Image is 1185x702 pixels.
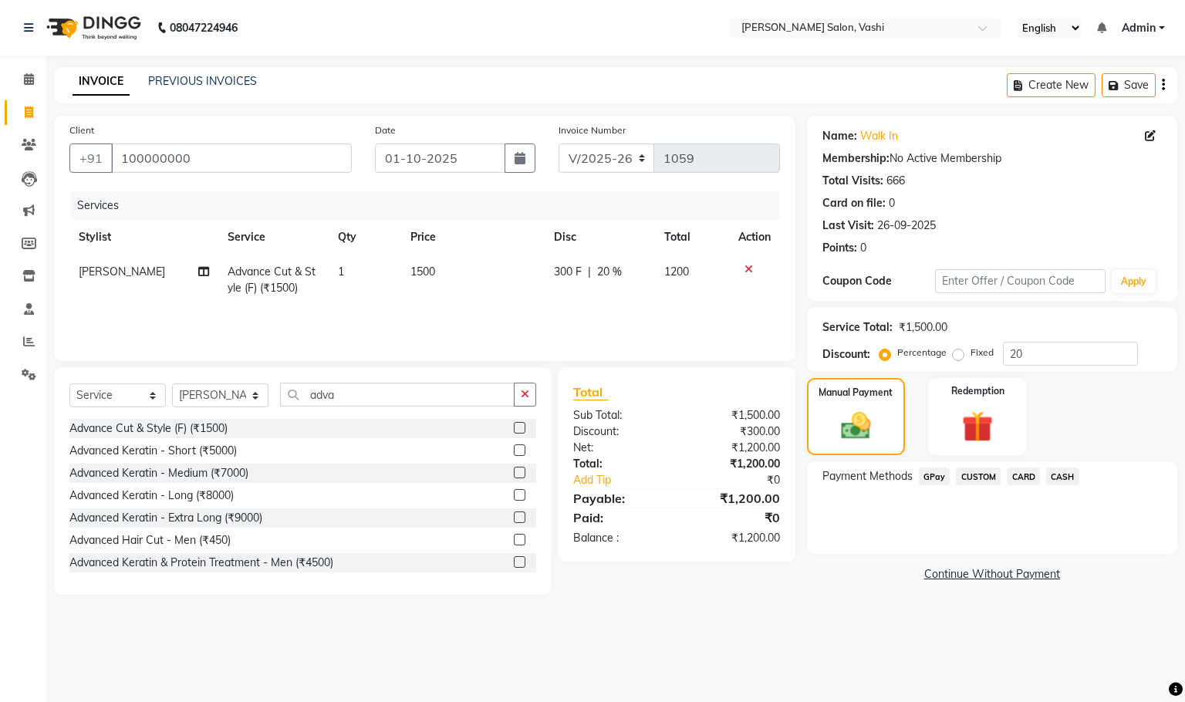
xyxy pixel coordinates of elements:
div: Card on file: [822,195,886,211]
div: Name: [822,128,857,144]
label: Redemption [951,384,1004,398]
b: 08047224946 [170,6,238,49]
a: Add Tip [562,472,695,488]
button: +91 [69,143,113,173]
div: Balance : [562,530,677,546]
div: Net: [562,440,677,456]
div: ₹1,200.00 [677,456,792,472]
div: Paid: [562,508,677,527]
span: Total [573,384,609,400]
button: Apply [1112,270,1156,293]
div: Total Visits: [822,173,883,189]
div: Total: [562,456,677,472]
label: Fixed [971,346,994,359]
a: INVOICE [73,68,130,96]
div: ₹0 [677,508,792,527]
th: Disc [545,220,655,255]
input: Search by Name/Mobile/Email/Code [111,143,352,173]
label: Invoice Number [559,123,626,137]
a: Walk In [860,128,898,144]
span: 1 [338,265,344,278]
label: Percentage [897,346,947,359]
div: Advanced Hair Cut - Men (₹450) [69,532,231,548]
div: Advanced Keratin - Extra Long (₹9000) [69,510,262,526]
div: ₹1,200.00 [677,440,792,456]
button: Save [1102,73,1156,97]
span: CASH [1046,467,1079,485]
span: [PERSON_NAME] [79,265,165,278]
th: Action [729,220,780,255]
div: ₹1,500.00 [899,319,947,336]
span: Advance Cut & Style (F) (₹1500) [228,265,316,295]
div: Advanced Keratin & Protein Treatment - Men (₹4500) [69,555,333,571]
div: Payable: [562,489,677,508]
div: Advance Cut & Style (F) (₹1500) [69,420,228,437]
span: 300 F [554,264,582,280]
div: Discount: [822,346,870,363]
div: ₹300.00 [677,424,792,440]
div: Points: [822,240,857,256]
th: Qty [329,220,402,255]
span: CARD [1007,467,1040,485]
th: Service [218,220,328,255]
input: Enter Offer / Coupon Code [935,269,1105,293]
div: Advanced Keratin - Long (₹8000) [69,488,234,504]
div: 26-09-2025 [877,218,936,234]
span: Admin [1122,20,1156,36]
div: ₹1,500.00 [677,407,792,424]
div: Advanced Keratin - Short (₹5000) [69,443,237,459]
a: Continue Without Payment [810,566,1174,582]
span: GPay [919,467,950,485]
th: Total [655,220,729,255]
div: Last Visit: [822,218,874,234]
div: ₹1,200.00 [677,489,792,508]
div: Discount: [562,424,677,440]
a: PREVIOUS INVOICES [148,74,257,88]
span: Payment Methods [822,468,913,484]
div: 666 [886,173,905,189]
div: Sub Total: [562,407,677,424]
div: Coupon Code [822,273,936,289]
div: 0 [860,240,866,256]
img: logo [39,6,145,49]
div: Advanced Keratin - Medium (₹7000) [69,465,248,481]
button: Create New [1007,73,1096,97]
span: 1500 [410,265,435,278]
span: 20 % [597,264,622,280]
div: ₹0 [696,472,792,488]
th: Price [401,220,544,255]
span: | [588,264,591,280]
label: Client [69,123,94,137]
div: Service Total: [822,319,893,336]
span: CUSTOM [956,467,1001,485]
div: Services [71,191,792,220]
th: Stylist [69,220,218,255]
span: 1200 [664,265,689,278]
label: Manual Payment [819,386,893,400]
label: Date [375,123,396,137]
img: _gift.svg [952,407,1003,446]
div: ₹1,200.00 [677,530,792,546]
div: 0 [889,195,895,211]
div: No Active Membership [822,150,1162,167]
div: Membership: [822,150,890,167]
input: Search or Scan [280,383,515,407]
img: _cash.svg [832,409,880,443]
